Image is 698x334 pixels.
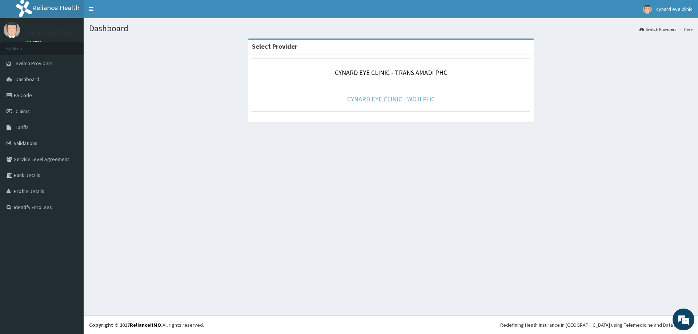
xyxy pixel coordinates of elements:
a: CYNARD EYE CLINIC - WOJI PHC [347,95,435,103]
strong: Copyright © 2017 . [89,322,163,328]
img: User Image [4,22,20,38]
li: Here [677,26,693,32]
span: Tariffs [16,124,29,130]
div: Redefining Heath Insurance in [GEOGRAPHIC_DATA] using Telemedicine and Data Science! [500,321,693,329]
span: Claims [16,108,30,114]
a: Online [25,40,43,45]
span: Dashboard [16,76,39,83]
a: CYNARD EYE CLINIC - TRANS AMADI PHC [335,68,447,77]
strong: Select Provider [252,42,297,51]
a: RelianceHMO [130,322,161,328]
img: User Image [643,5,652,14]
span: Switch Providers [16,60,53,67]
span: cynard eye clinic [656,6,693,12]
a: Switch Providers [639,26,676,32]
p: cynard eye clinic [25,29,73,36]
footer: All rights reserved. [84,315,698,334]
h1: Dashboard [89,24,693,33]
